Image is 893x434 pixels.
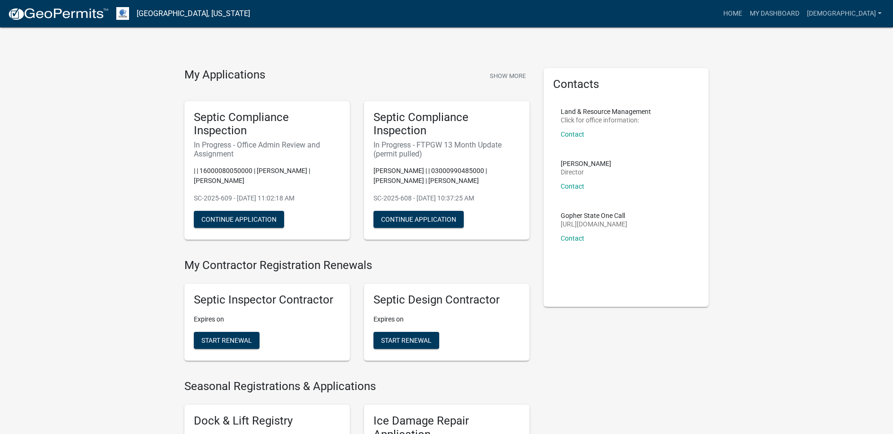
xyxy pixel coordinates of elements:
p: [PERSON_NAME] [561,160,611,167]
p: SC-2025-608 - [DATE] 10:37:25 AM [373,193,520,203]
button: Start Renewal [373,332,439,349]
button: Start Renewal [194,332,260,349]
a: Contact [561,182,584,190]
h5: Septic Compliance Inspection [373,111,520,138]
a: Contact [561,130,584,138]
p: Gopher State One Call [561,212,627,219]
p: Click for office information: [561,117,651,123]
h6: In Progress - Office Admin Review and Assignment [194,140,340,158]
a: Home [720,5,746,23]
a: My Dashboard [746,5,803,23]
p: Expires on [373,314,520,324]
span: Start Renewal [381,337,432,344]
img: Otter Tail County, Minnesota [116,7,129,20]
p: Land & Resource Management [561,108,651,115]
h5: Dock & Lift Registry [194,414,340,428]
h4: My Applications [184,68,265,82]
a: [GEOGRAPHIC_DATA], [US_STATE] [137,6,250,22]
h5: Septic Compliance Inspection [194,111,340,138]
p: [PERSON_NAME] | | 03000990485000 | [PERSON_NAME] | [PERSON_NAME] [373,166,520,186]
h4: Seasonal Registrations & Applications [184,380,529,393]
button: Continue Application [373,211,464,228]
button: Show More [486,68,529,84]
span: Start Renewal [201,337,252,344]
p: SC-2025-609 - [DATE] 11:02:18 AM [194,193,340,203]
h4: My Contractor Registration Renewals [184,259,529,272]
button: Continue Application [194,211,284,228]
h5: Contacts [553,78,700,91]
a: [DEMOGRAPHIC_DATA] [803,5,885,23]
p: [URL][DOMAIN_NAME] [561,221,627,227]
h5: Septic Inspector Contractor [194,293,340,307]
h6: In Progress - FTPGW 13 Month Update (permit pulled) [373,140,520,158]
wm-registration-list-section: My Contractor Registration Renewals [184,259,529,368]
p: Director [561,169,611,175]
p: Expires on [194,314,340,324]
p: | | 16000080050000 | [PERSON_NAME] | [PERSON_NAME] [194,166,340,186]
a: Contact [561,234,584,242]
h5: Septic Design Contractor [373,293,520,307]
